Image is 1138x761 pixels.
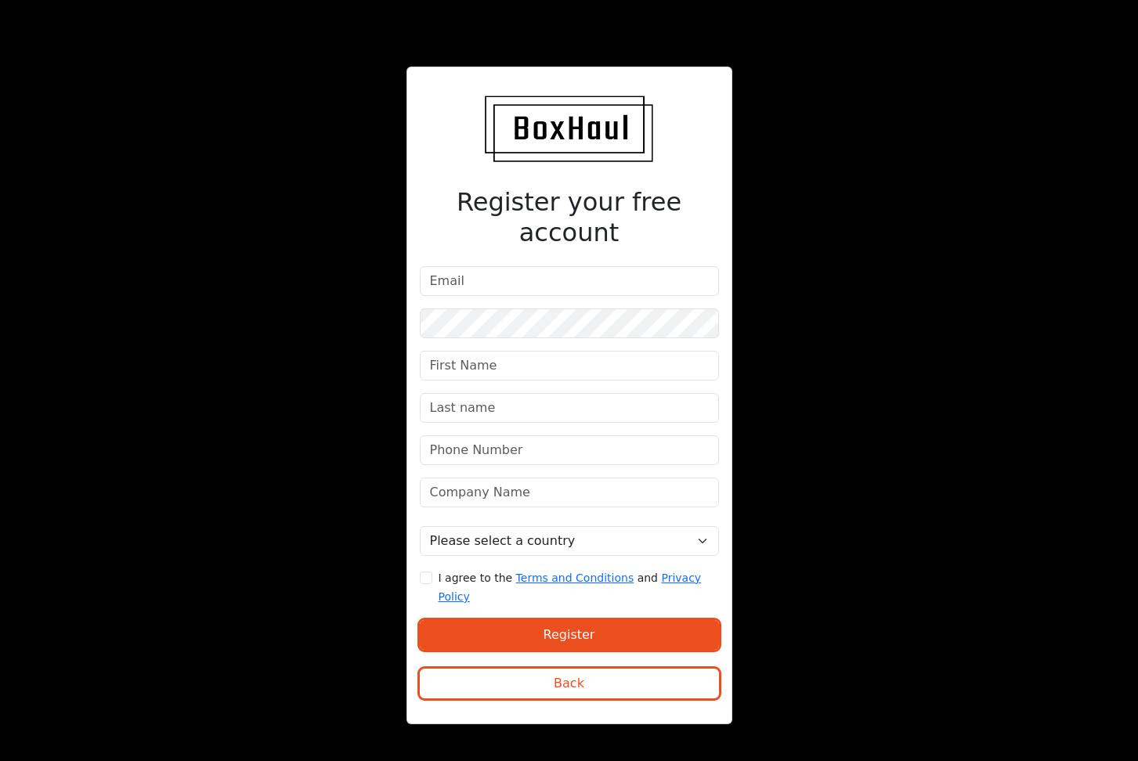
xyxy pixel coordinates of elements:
input: Email [420,266,719,296]
input: First Name [420,351,719,380]
button: Register [420,620,719,650]
input: Company Name [420,478,719,507]
img: BoxHaul [485,96,652,162]
select: Select a country [420,526,719,556]
input: Phone Number [420,435,719,465]
button: Back [420,669,719,698]
input: Last name [420,393,719,423]
a: Terms and Conditions [516,572,634,584]
a: Privacy Policy [439,572,702,603]
a: Back [420,678,719,693]
h2: Register your free account [420,187,719,247]
small: I agree to the and [439,572,702,603]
